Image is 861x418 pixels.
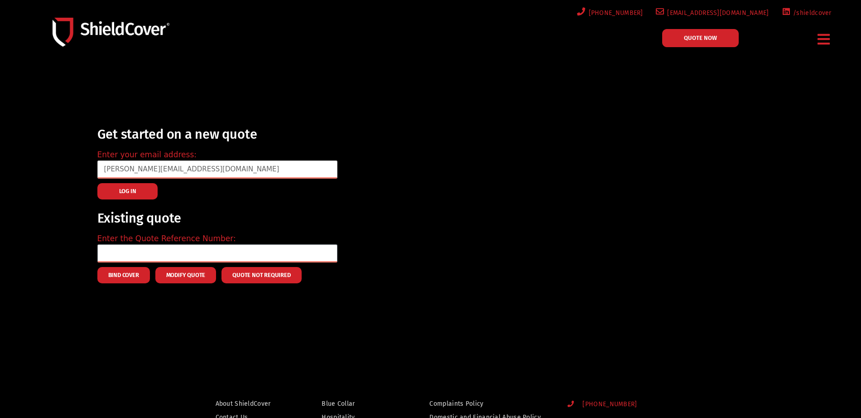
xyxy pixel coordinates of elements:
span: LOG IN [119,190,136,192]
a: [EMAIL_ADDRESS][DOMAIN_NAME] [654,7,769,19]
a: QUOTE NOW [662,29,739,47]
span: Blue Collar [322,398,355,409]
span: [PHONE_NUMBER] [575,401,637,408]
span: Complaints Policy [429,398,483,409]
span: Bind Cover [108,274,139,276]
button: Modify Quote [155,267,216,283]
button: Bind Cover [97,267,150,283]
span: QUOTE NOW [684,35,717,41]
a: Complaints Policy [429,398,550,409]
label: Enter the Quote Reference Number: [97,233,236,245]
div: Menu Toggle [814,29,834,50]
span: Modify Quote [166,274,206,276]
label: Enter your email address: [97,149,197,161]
a: Blue Collar [322,398,390,409]
span: About ShieldCover [216,398,271,409]
a: About ShieldCover [216,398,283,409]
a: /shieldcover [780,7,832,19]
span: [EMAIL_ADDRESS][DOMAIN_NAME] [664,7,769,19]
a: [PHONE_NUMBER] [568,401,678,408]
input: Email [97,160,337,179]
h2: Existing quote [97,211,337,226]
span: /shieldcover [790,7,832,19]
img: Shield-Cover-Underwriting-Australia-logo-full [53,18,169,46]
span: Quote Not Required [232,274,290,276]
span: [PHONE_NUMBER] [586,7,643,19]
button: Quote Not Required [221,267,301,283]
a: [PHONE_NUMBER] [575,7,643,19]
button: LOG IN [97,183,158,199]
h2: Get started on a new quote [97,127,337,142]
